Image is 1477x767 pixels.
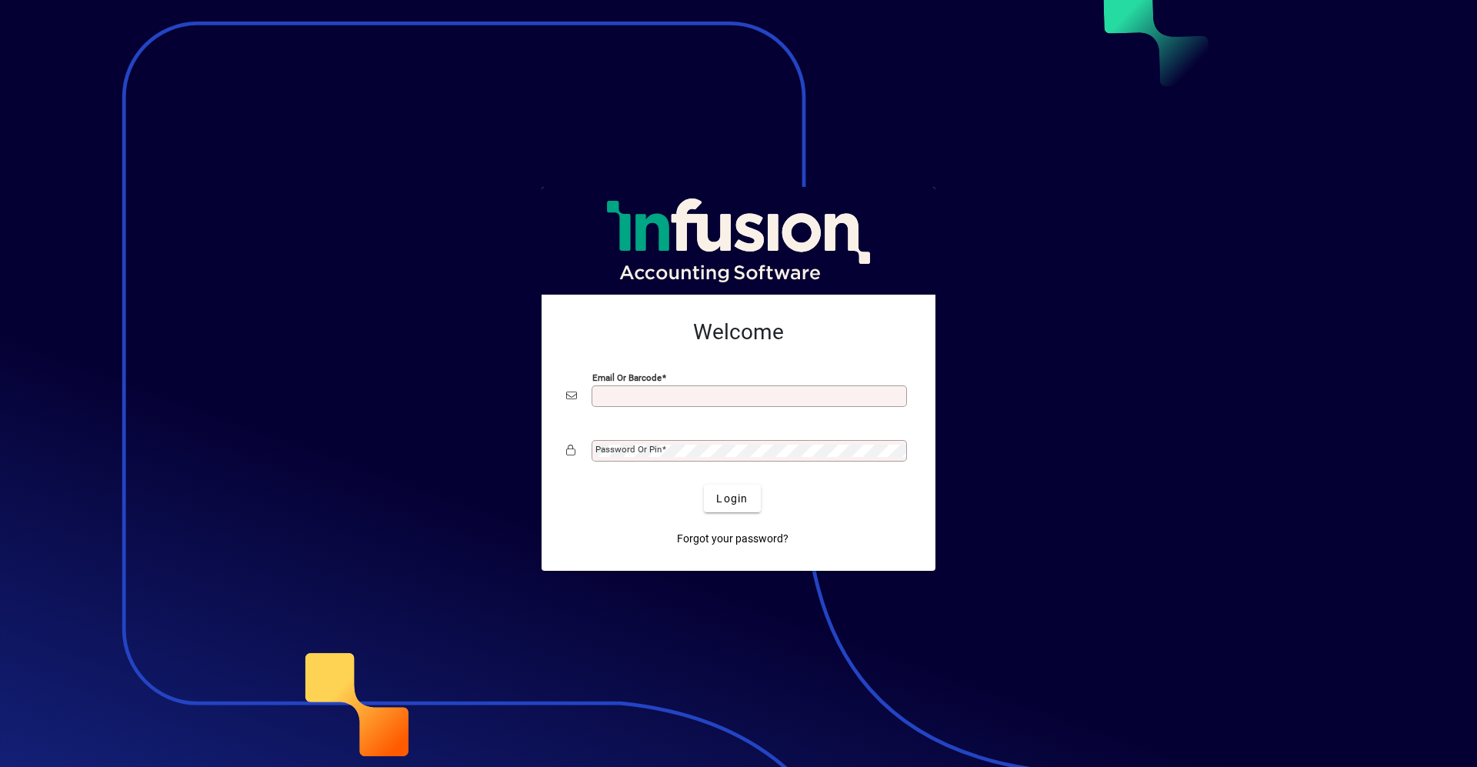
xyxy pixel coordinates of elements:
[716,491,748,507] span: Login
[566,319,911,345] h2: Welcome
[595,444,662,455] mat-label: Password or Pin
[592,372,662,383] mat-label: Email or Barcode
[677,531,789,547] span: Forgot your password?
[704,485,760,512] button: Login
[671,525,795,552] a: Forgot your password?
